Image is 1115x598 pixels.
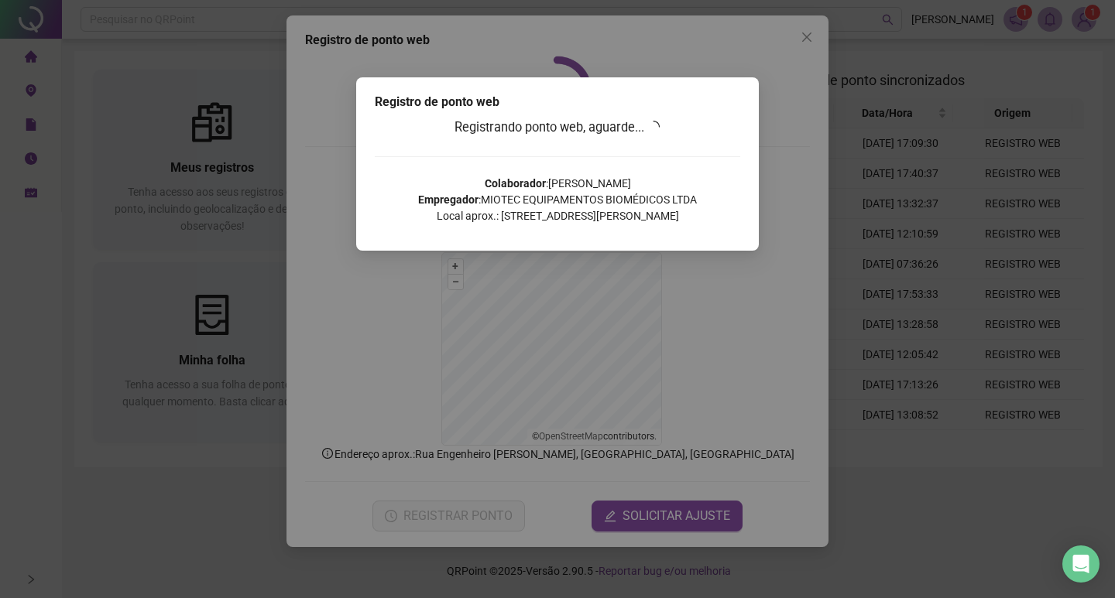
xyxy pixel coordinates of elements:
strong: Colaborador [485,177,546,190]
p: : [PERSON_NAME] : MIOTEC EQUIPAMENTOS BIOMÉDICOS LTDA Local aprox.: [STREET_ADDRESS][PERSON_NAME] [375,176,740,224]
div: Open Intercom Messenger [1062,545,1100,583]
div: Registro de ponto web [375,93,740,111]
span: loading [647,121,660,133]
h3: Registrando ponto web, aguarde... [375,118,740,138]
strong: Empregador [418,193,479,206]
